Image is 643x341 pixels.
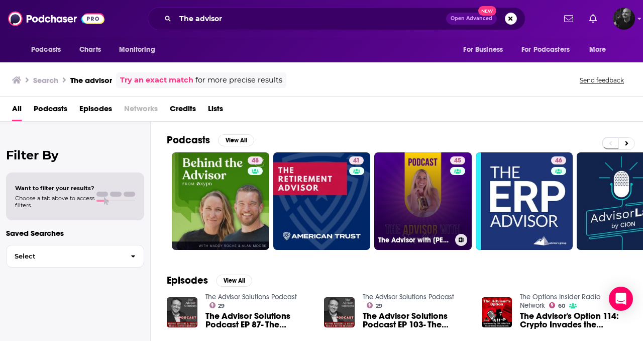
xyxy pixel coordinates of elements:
span: 48 [252,156,259,166]
span: Charts [79,43,101,57]
span: For Business [463,43,503,57]
a: 48 [248,156,263,164]
button: View All [216,275,252,287]
a: Lists [208,101,223,121]
a: 41 [349,156,364,164]
span: 45 [454,156,461,166]
span: More [589,43,606,57]
a: The Advisor Solutions Podcast EP 87- The Advisor’s Edge [205,312,312,329]
a: Episodes [79,101,112,121]
a: PodcastsView All [167,134,254,146]
span: For Podcasters [521,43,570,57]
h2: Filter By [6,148,144,162]
span: for more precise results [195,74,282,86]
span: New [478,6,496,16]
a: Show notifications dropdown [560,10,577,27]
a: Podcasts [34,101,67,121]
a: 60 [549,302,565,308]
span: 46 [555,156,562,166]
span: Open Advanced [451,16,492,21]
a: EpisodesView All [167,274,252,287]
a: Try an exact match [120,74,193,86]
a: The Advisor's Option 114: Crypto Invades the Advisor Space [520,312,627,329]
a: 45 [450,156,465,164]
button: Select [6,245,144,268]
a: Credits [170,101,196,121]
a: 46 [551,156,566,164]
span: Choose a tab above to access filters. [15,195,94,209]
span: 41 [353,156,360,166]
span: Podcasts [31,43,61,57]
a: 29 [209,302,225,308]
img: The Advisor Solutions Podcast EP 103- The Valued Advisor [324,297,355,328]
img: User Profile [613,8,635,30]
button: open menu [112,40,168,59]
span: 29 [376,304,382,308]
button: Send feedback [577,76,627,84]
a: 48 [172,152,269,250]
button: View All [218,134,254,146]
a: The Advisor Solutions Podcast [363,293,454,301]
a: The Advisor Solutions Podcast [205,293,297,301]
span: Monitoring [119,43,155,57]
img: The Advisor Solutions Podcast EP 87- The Advisor’s Edge [167,297,197,328]
button: open menu [582,40,619,59]
span: 29 [218,304,225,308]
h3: The Advisor with [PERSON_NAME] [378,236,451,244]
div: Open Intercom Messenger [609,287,633,311]
p: Saved Searches [6,228,144,238]
span: Select [7,253,123,260]
a: 46 [476,152,573,250]
h2: Episodes [167,274,208,287]
span: Want to filter your results? [15,185,94,192]
h3: The advisor [70,75,112,85]
a: Show notifications dropdown [585,10,601,27]
button: open menu [515,40,584,59]
button: open menu [24,40,74,59]
button: Show profile menu [613,8,635,30]
span: 60 [558,304,565,308]
a: 41 [273,152,371,250]
img: The Advisor's Option 114: Crypto Invades the Advisor Space [482,297,512,328]
input: Search podcasts, credits, & more... [175,11,446,27]
img: Podchaser - Follow, Share and Rate Podcasts [8,9,104,28]
span: Logged in as greg30296 [613,8,635,30]
a: The Options Insider Radio Network [520,293,600,310]
a: 45The Advisor with [PERSON_NAME] [374,152,472,250]
a: 29 [367,302,382,308]
h2: Podcasts [167,134,210,146]
a: All [12,101,22,121]
a: Charts [73,40,107,59]
div: Search podcasts, credits, & more... [148,7,525,30]
h3: Search [33,75,58,85]
a: The Advisor Solutions Podcast EP 103- The Valued Advisor [363,312,470,329]
span: Networks [124,101,158,121]
button: Open AdvancedNew [446,13,497,25]
button: open menu [456,40,515,59]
